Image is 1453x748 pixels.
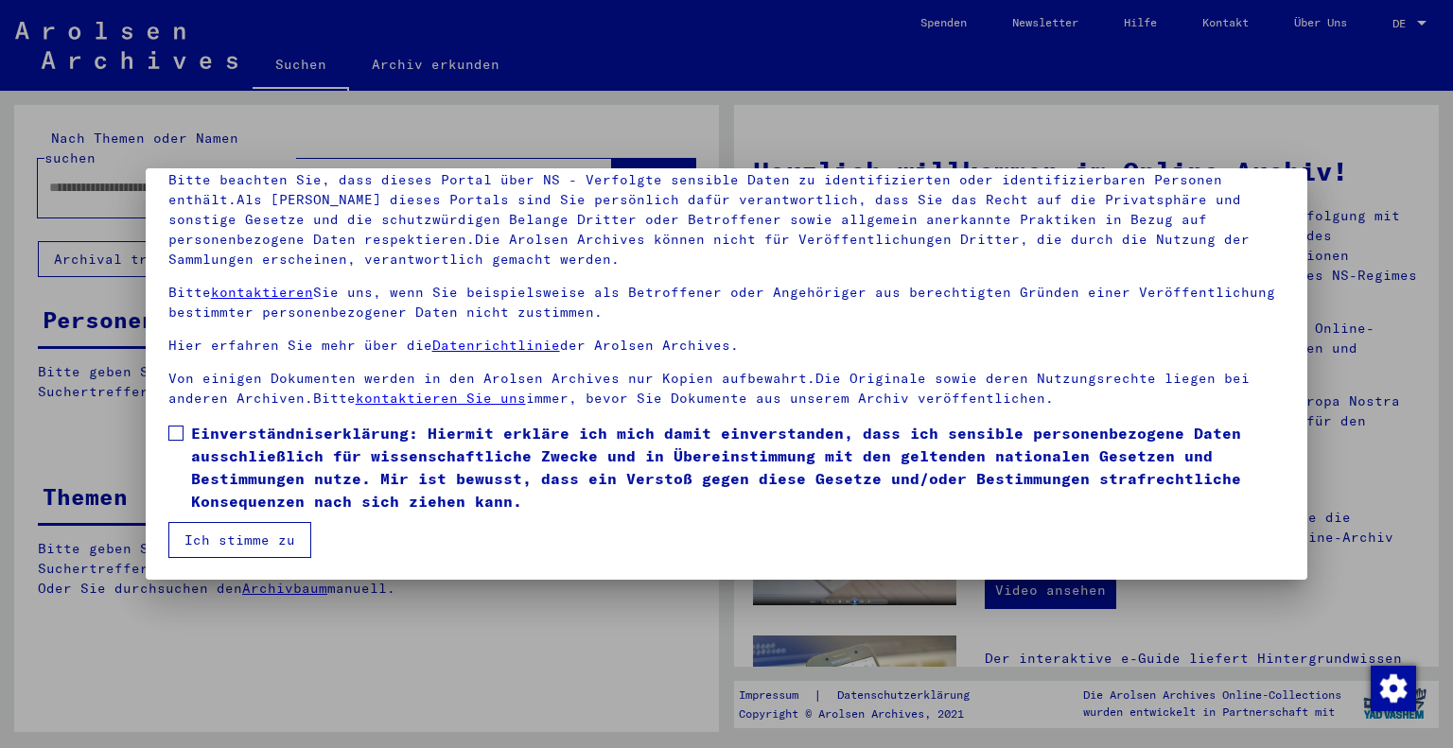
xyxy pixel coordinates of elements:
p: Hier erfahren Sie mehr über die der Arolsen Archives. [168,336,1286,356]
p: Bitte Sie uns, wenn Sie beispielsweise als Betroffener oder Angehöriger aus berechtigten Gründen ... [168,283,1286,322]
img: Zustimmung ändern [1371,666,1416,711]
a: Datenrichtlinie [432,337,560,354]
button: Ich stimme zu [168,522,311,558]
a: kontaktieren Sie uns [356,390,526,407]
p: Von einigen Dokumenten werden in den Arolsen Archives nur Kopien aufbewahrt.Die Originale sowie d... [168,369,1286,409]
a: kontaktieren [211,284,313,301]
span: Einverständniserklärung: Hiermit erkläre ich mich damit einverstanden, dass ich sensible personen... [191,422,1286,513]
p: Bitte beachten Sie, dass dieses Portal über NS - Verfolgte sensible Daten zu identifizierten oder... [168,170,1286,270]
